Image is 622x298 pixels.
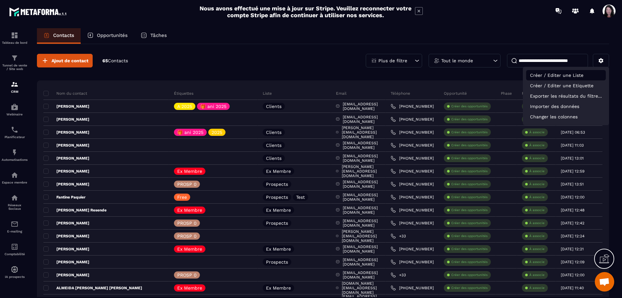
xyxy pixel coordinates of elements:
p: Free [177,195,187,199]
p: Ex Membre [177,286,202,290]
img: automations [11,171,18,179]
p: Exporter les résultats du filtre... [526,91,606,101]
p: Automatisations [2,158,28,161]
p: Ex Membre [177,208,202,212]
p: PROSP 0 [177,221,197,225]
p: Ex Membre [177,247,202,251]
img: email [11,220,18,228]
p: [PERSON_NAME] [43,104,89,109]
p: Prospects [266,195,288,199]
p: [DATE] 11:40 [561,286,584,290]
p: À associe [529,273,545,277]
p: 🎁 ani 2025 [177,130,203,135]
img: scheduler [11,126,18,134]
a: [PHONE_NUMBER] [391,156,434,161]
p: Créer des opportunités [451,104,488,109]
p: [PERSON_NAME] [43,272,89,278]
p: 2025 [212,130,222,135]
p: E-mailing [2,230,28,233]
a: +33 [391,233,406,239]
p: Réseaux Sociaux [2,203,28,210]
a: [PHONE_NUMBER] [391,195,434,200]
img: formation [11,54,18,62]
p: [DATE] 12:42 [561,221,584,225]
a: automationsautomationsWebinaire [2,98,28,121]
p: Créer des opportunités [451,286,488,290]
p: IA prospects [2,275,28,279]
p: À associe [529,130,545,135]
p: Créer des opportunités [451,221,488,225]
p: À associe [529,143,545,148]
p: ALMEIDA [PERSON_NAME] [PERSON_NAME] [43,285,142,291]
p: [PERSON_NAME] [43,182,89,187]
p: Plus de filtre [378,58,407,63]
p: Email [336,91,347,96]
p: Créer / Editer une Liste [526,70,606,80]
p: Importer des données [526,101,606,112]
p: Créer des opportunités [451,273,488,277]
p: 65 [102,58,128,64]
img: automations [11,266,18,273]
span: Contacts [108,58,128,63]
p: Créer des opportunités [451,260,488,264]
p: Créer des opportunités [451,156,488,161]
img: formation [11,80,18,88]
p: [DATE] 12:09 [561,260,584,264]
p: Créer des opportunités [451,143,488,148]
a: [PHONE_NUMBER] [391,259,434,265]
p: Prospects [266,221,288,225]
p: Opportunité [444,91,467,96]
p: PROSP 0 [177,234,197,238]
p: [PERSON_NAME] [43,117,89,122]
p: Prospects [266,260,288,264]
p: À associe [529,182,545,186]
p: Changer les colonnes [526,112,606,122]
p: Ex Membre [266,286,291,290]
p: Ex Membre [266,169,291,173]
p: Planificateur [2,135,28,139]
img: logo [9,6,67,18]
a: automationsautomationsAutomatisations [2,144,28,166]
p: Téléphone [391,91,410,96]
p: Prospects [266,182,288,186]
img: automations [11,149,18,156]
p: [PERSON_NAME] [43,259,89,265]
p: Tout le monde [441,58,473,63]
a: formationformationTunnel de vente / Site web [2,49,28,76]
a: [PHONE_NUMBER] [391,143,434,148]
p: Tâches [150,32,167,38]
a: [PHONE_NUMBER] [391,130,434,135]
p: À associe [529,221,545,225]
p: [PERSON_NAME] [43,169,89,174]
p: A 2025 [177,104,192,109]
h2: Nous avons effectué une mise à jour sur Stripe. Veuillez reconnecter votre compte Stripe afin de ... [199,5,412,18]
p: Étiquettes [174,91,193,96]
p: Clients [266,156,282,161]
p: [DATE] 13:01 [561,156,584,161]
a: [PHONE_NUMBER] [391,182,434,187]
p: [DATE] 11:03 [561,143,584,148]
p: [PERSON_NAME] [43,233,89,239]
p: Créer des opportunités [451,117,488,122]
img: automations [11,103,18,111]
p: Webinaire [2,113,28,116]
a: automationsautomationsEspace membre [2,166,28,189]
p: Ex Membre [266,247,291,251]
p: Créer des opportunités [451,234,488,238]
button: Ajout de contact [37,54,93,67]
p: Tunnel de vente / Site web [2,64,28,71]
p: À associe [529,195,545,199]
a: Opportunités [81,28,134,44]
a: Tâches [134,28,173,44]
a: accountantaccountantComptabilité [2,238,28,261]
a: [PHONE_NUMBER] [391,104,434,109]
p: CRM [2,90,28,93]
p: [DATE] 06:53 [561,130,585,135]
a: emailemailE-mailing [2,215,28,238]
a: formationformationTableau de bord [2,27,28,49]
p: [DATE] 12:59 [561,169,584,173]
a: [PHONE_NUMBER] [391,169,434,174]
p: [PERSON_NAME] [43,143,89,148]
p: [PERSON_NAME] [43,246,89,252]
img: accountant [11,243,18,251]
